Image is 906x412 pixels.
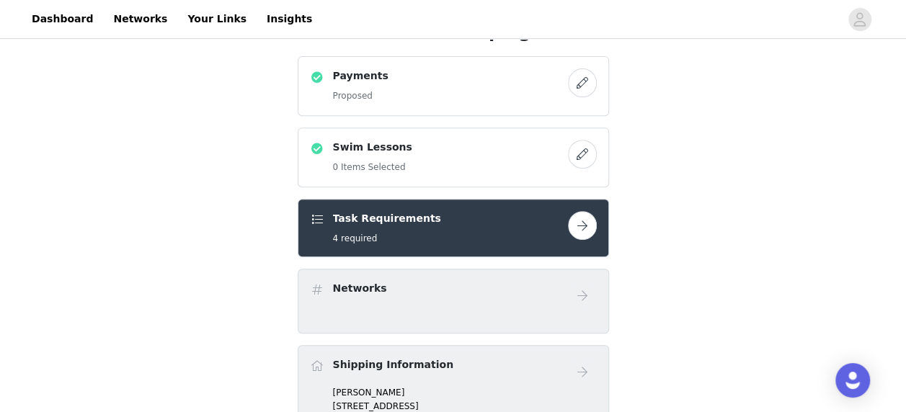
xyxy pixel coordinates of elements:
[333,357,453,372] h4: Shipping Information
[333,386,597,399] p: [PERSON_NAME]
[298,269,609,333] div: Networks
[333,161,412,174] h5: 0 Items Selected
[333,211,441,226] h4: Task Requirements
[333,140,412,155] h4: Swim Lessons
[333,232,441,245] h5: 4 required
[258,3,321,35] a: Insights
[835,363,870,398] div: Open Intercom Messenger
[333,89,388,102] h5: Proposed
[105,3,176,35] a: Networks
[333,68,388,84] h4: Payments
[298,199,609,257] div: Task Requirements
[298,56,609,116] div: Payments
[333,281,387,296] h4: Networks
[179,3,255,35] a: Your Links
[23,3,102,35] a: Dashboard
[298,127,609,187] div: Swim Lessons
[853,8,866,31] div: avatar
